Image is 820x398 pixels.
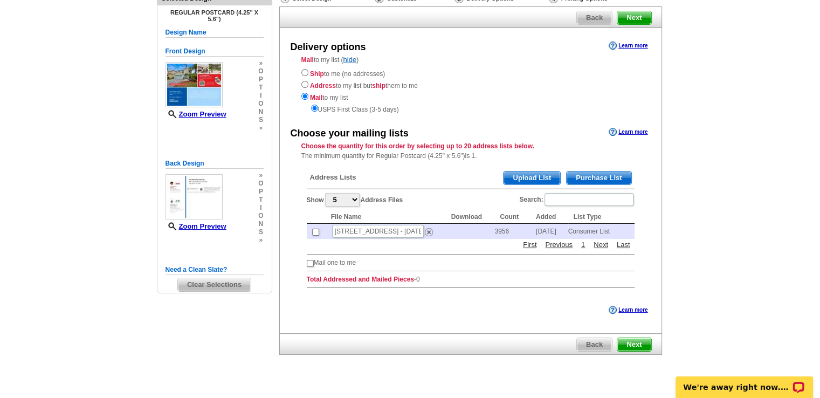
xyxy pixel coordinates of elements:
[258,116,263,124] span: s
[614,239,633,250] a: Last
[258,76,263,84] span: p
[609,306,647,314] a: Learn more
[280,141,661,161] div: The minimum quantity for Regular Postcard (4.25" x 5.6")is 1.
[578,239,588,250] a: 1
[416,276,420,283] span: 0
[166,46,264,57] h5: Front Design
[617,11,651,24] span: Next
[258,196,263,204] span: t
[258,59,263,67] span: »
[609,42,647,50] a: Learn more
[530,210,568,224] th: Added
[617,338,651,351] span: Next
[258,228,263,236] span: s
[258,84,263,92] span: t
[166,265,264,275] h5: Need a Clean Slate?
[291,127,409,141] div: Choose your mailing lists
[258,204,263,212] span: i
[567,171,631,184] span: Purchase List
[530,224,568,239] td: [DATE]
[519,192,634,207] label: Search:
[291,40,366,54] div: Delivery options
[258,220,263,228] span: n
[576,338,612,352] a: Back
[310,173,356,182] span: Address Lists
[545,193,633,206] input: Search:
[669,364,820,398] iframe: LiveChat chat widget
[280,55,661,114] div: to my list ( )
[258,108,263,116] span: n
[326,210,446,224] th: File Name
[577,11,612,24] span: Back
[494,224,530,239] td: 3956
[520,239,539,250] a: First
[591,239,611,250] a: Next
[542,239,575,250] a: Previous
[310,94,322,101] strong: Mail
[166,159,264,169] h5: Back Design
[178,278,251,291] span: Clear Selections
[310,82,336,90] strong: Address
[609,128,647,136] a: Learn more
[258,212,263,220] span: o
[166,110,226,118] a: Zoom Preview
[301,102,640,114] div: USPS First Class (3-5 days)
[504,171,560,184] span: Upload List
[372,82,385,90] strong: ship
[576,11,612,25] a: Back
[577,338,612,351] span: Back
[258,92,263,100] span: i
[425,225,433,234] a: Remove this list
[494,210,530,224] th: Count
[325,193,360,207] select: ShowAddress Files
[166,222,226,230] a: Zoom Preview
[258,171,263,180] span: »
[301,56,314,64] strong: Mail
[258,67,263,76] span: o
[166,9,264,22] h4: Regular Postcard (4.25" x 5.6")
[301,163,640,297] div: -
[314,258,356,267] td: Mail one to me
[568,210,635,224] th: List Type
[301,142,534,150] strong: Choose the quantity for this order by selecting up to 20 address lists below.
[258,100,263,108] span: o
[568,224,635,239] td: Consumer List
[166,62,223,107] img: small-thumb.jpg
[310,70,324,78] strong: Ship
[258,124,263,132] span: »
[166,28,264,38] h5: Design Name
[425,228,433,236] img: delete.png
[307,276,414,283] strong: Total Addressed and Mailed Pieces
[258,188,263,196] span: p
[166,174,223,219] img: small-thumb.jpg
[343,56,357,64] a: hide
[301,67,640,114] div: to me (no addresses) to my list but them to me to my list
[307,192,403,208] label: Show Address Files
[258,180,263,188] span: o
[446,210,495,224] th: Download
[258,236,263,244] span: »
